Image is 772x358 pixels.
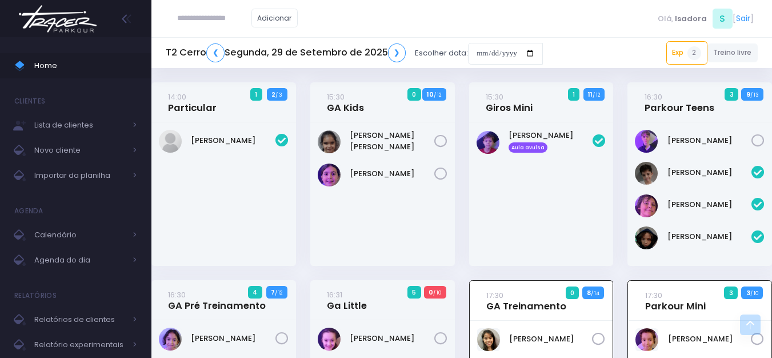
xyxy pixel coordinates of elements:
[14,284,57,307] h4: Relatórios
[350,168,434,180] a: [PERSON_NAME]
[248,286,262,299] span: 4
[350,333,434,344] a: [PERSON_NAME]
[34,312,126,327] span: Relatórios de clientes
[750,290,758,297] small: / 10
[635,226,658,249] img: Yeshe Idargo Kis
[591,290,599,297] small: / 14
[666,41,707,64] a: Exp2
[271,90,275,99] strong: 2
[645,290,662,301] small: 17:30
[251,9,298,27] a: Adicionar
[667,167,752,178] a: [PERSON_NAME]
[327,92,345,102] small: 15:30
[168,92,186,102] small: 14:00
[645,289,706,312] a: 17:30Parkour Mini
[486,92,503,102] small: 15:30
[486,91,533,114] a: 15:30Giros Mini
[707,43,758,62] a: Treino livre
[593,92,600,98] small: / 12
[668,333,751,345] a: [PERSON_NAME]
[34,118,126,133] span: Lista de clientes
[667,135,752,146] a: [PERSON_NAME]
[713,9,733,29] span: S
[34,168,126,183] span: Importar da planilha
[318,328,341,351] img: Bianca Levy Siqueira Rezende
[275,92,282,98] small: / 3
[271,288,275,297] strong: 7
[350,130,434,152] a: [PERSON_NAME] [PERSON_NAME]
[667,231,752,242] a: [PERSON_NAME]
[206,43,225,62] a: ❮
[168,91,217,114] a: 14:00Particular
[427,90,434,99] strong: 10
[433,289,441,296] small: / 10
[407,88,421,101] span: 0
[486,289,566,312] a: 17:30GA Treinamento
[477,328,500,351] img: Catharina Morais Ablas
[486,290,503,301] small: 17:30
[34,337,126,352] span: Relatório experimentais
[736,13,750,25] a: Sair
[250,88,262,101] span: 1
[645,91,714,114] a: 16:30Parkour Teens
[645,92,662,102] small: 16:30
[477,131,499,154] img: André Thormann Poyart
[34,253,126,268] span: Agenda do dia
[658,13,673,25] span: Olá,
[166,43,406,62] h5: T2 Cerro Segunda, 29 de Setembro de 2025
[166,40,543,66] div: Escolher data:
[34,228,126,242] span: Calendário
[168,289,186,300] small: 16:30
[724,287,738,299] span: 3
[509,142,548,153] span: Aula avulsa
[388,43,406,62] a: ❯
[14,200,43,222] h4: Agenda
[725,88,738,101] span: 3
[566,287,579,299] span: 0
[318,130,341,153] img: Laura da Silva Borges
[587,288,591,297] strong: 8
[675,13,707,25] span: Isadora
[327,289,342,300] small: 16:31
[509,333,593,345] a: [PERSON_NAME]
[318,164,341,186] img: Livia Lopes
[429,288,433,297] strong: 0
[687,46,701,60] span: 2
[653,6,758,31] div: [ ]
[168,289,266,312] a: 16:30GA Pré Treinamento
[191,333,275,344] a: [PERSON_NAME]
[568,88,580,101] span: 1
[159,130,182,153] img: Paulo Rocha
[746,288,750,297] strong: 3
[327,289,367,312] a: 16:31Ga Little
[635,130,658,153] img: Max Passamani Lacorte
[159,328,182,351] img: Rafaela Matos
[34,58,137,73] span: Home
[327,91,364,114] a: 15:30GA Kids
[509,130,593,153] a: [PERSON_NAME] Aula avulsa
[635,162,658,185] img: Gabriel Amaral Alves
[407,286,421,299] span: 5
[746,90,750,99] strong: 9
[635,328,658,351] img: Bernardo tiboni
[34,143,126,158] span: Novo cliente
[191,135,275,146] a: [PERSON_NAME]
[635,194,658,217] img: Gabriel Leão
[275,289,282,296] small: / 12
[588,90,593,99] strong: 11
[434,92,441,98] small: / 12
[750,92,759,98] small: / 13
[667,199,752,210] a: [PERSON_NAME]
[14,90,45,113] h4: Clientes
